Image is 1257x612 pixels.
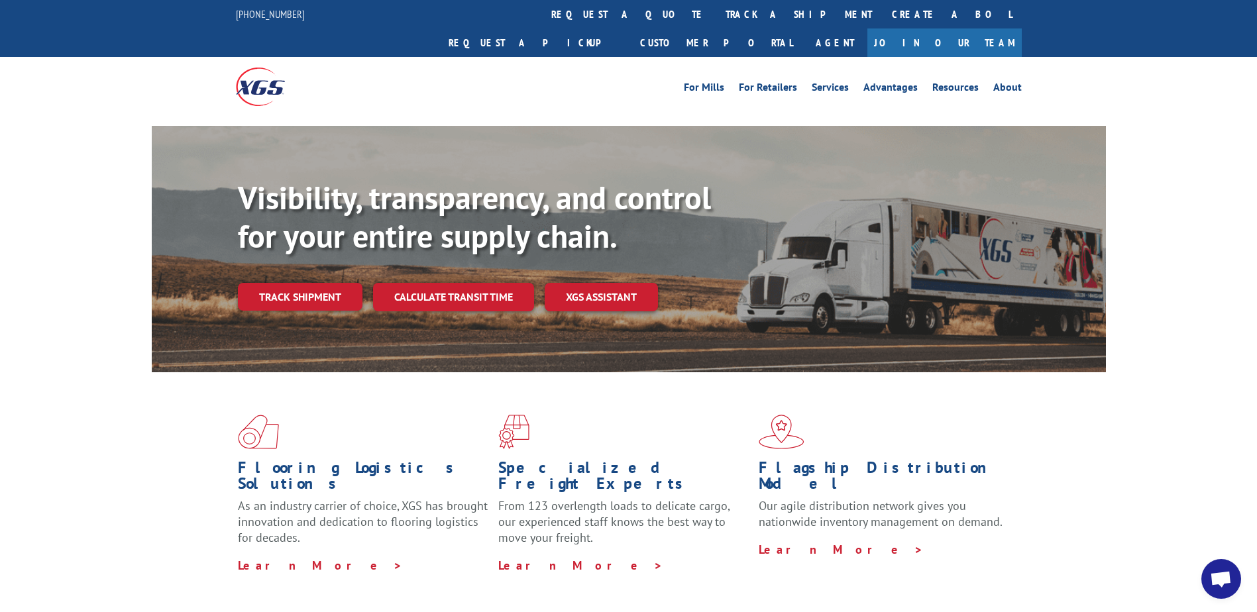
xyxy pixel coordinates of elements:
[498,415,529,449] img: xgs-icon-focused-on-flooring-red
[238,498,488,545] span: As an industry carrier of choice, XGS has brought innovation and dedication to flooring logistics...
[863,82,918,97] a: Advantages
[932,82,979,97] a: Resources
[812,82,849,97] a: Services
[545,283,658,311] a: XGS ASSISTANT
[684,82,724,97] a: For Mills
[238,283,362,311] a: Track shipment
[759,460,1009,498] h1: Flagship Distribution Model
[802,28,867,57] a: Agent
[238,558,403,573] a: Learn More >
[1201,559,1241,599] div: Open chat
[630,28,802,57] a: Customer Portal
[993,82,1022,97] a: About
[759,415,804,449] img: xgs-icon-flagship-distribution-model-red
[238,460,488,498] h1: Flooring Logistics Solutions
[867,28,1022,57] a: Join Our Team
[498,558,663,573] a: Learn More >
[739,82,797,97] a: For Retailers
[759,498,1003,529] span: Our agile distribution network gives you nationwide inventory management on demand.
[498,460,749,498] h1: Specialized Freight Experts
[498,498,749,557] p: From 123 overlength loads to delicate cargo, our experienced staff knows the best way to move you...
[439,28,630,57] a: Request a pickup
[236,7,305,21] a: [PHONE_NUMBER]
[373,283,534,311] a: Calculate transit time
[238,415,279,449] img: xgs-icon-total-supply-chain-intelligence-red
[238,177,711,256] b: Visibility, transparency, and control for your entire supply chain.
[759,542,924,557] a: Learn More >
